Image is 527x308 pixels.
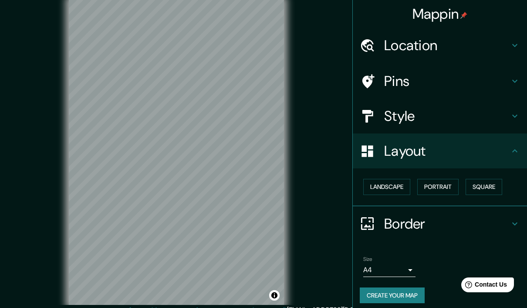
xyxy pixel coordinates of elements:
[449,274,517,298] iframe: Help widget launcher
[460,12,467,19] img: pin-icon.png
[353,99,527,133] div: Style
[384,72,510,90] h4: Pins
[384,215,510,233] h4: Border
[360,287,425,304] button: Create your map
[353,206,527,241] div: Border
[363,255,372,263] label: Size
[363,263,416,277] div: A4
[353,133,527,168] div: Layout
[353,64,527,99] div: Pins
[412,5,468,23] h4: Mappin
[384,37,510,54] h4: Location
[384,107,510,125] h4: Style
[363,179,410,195] button: Landscape
[417,179,459,195] button: Portrait
[353,28,527,63] div: Location
[466,179,502,195] button: Square
[384,142,510,160] h4: Layout
[269,290,280,301] button: Toggle attribution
